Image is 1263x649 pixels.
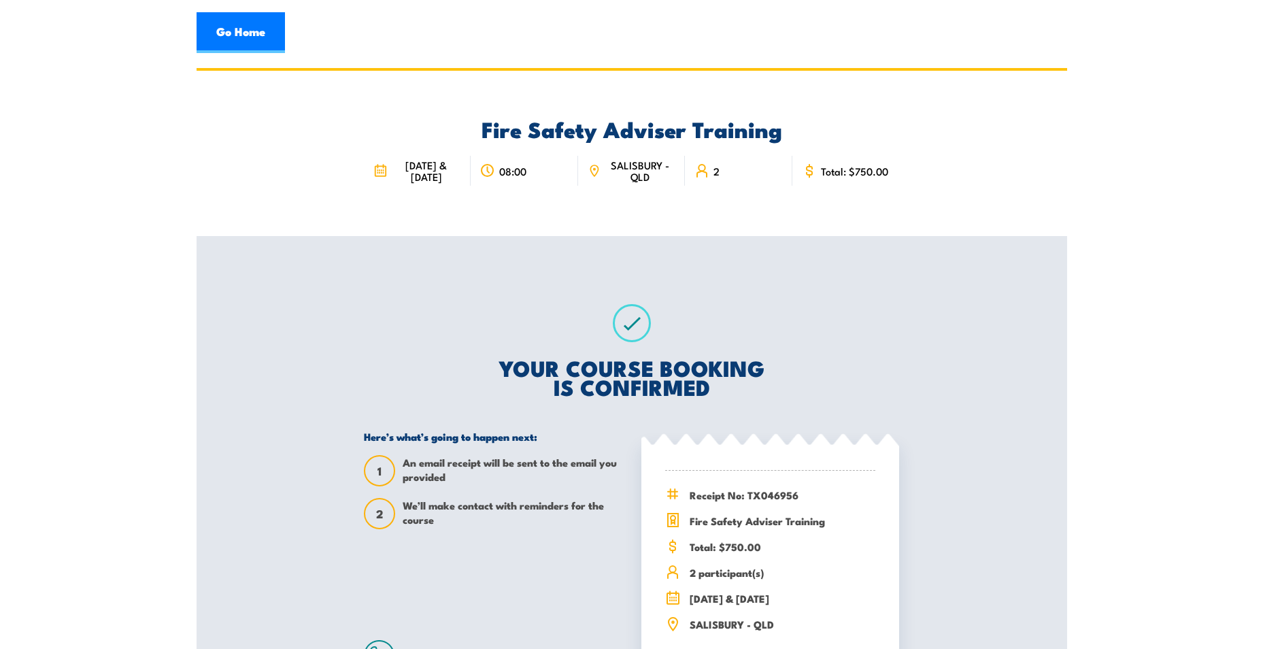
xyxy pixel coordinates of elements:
[364,430,622,443] h5: Here’s what’s going to happen next:
[364,119,899,138] h2: Fire Safety Adviser Training
[821,165,888,177] span: Total: $750.00
[690,565,875,580] span: 2 participant(s)
[403,455,622,486] span: An email receipt will be sent to the email you provided
[365,507,394,521] span: 2
[690,616,875,632] span: SALISBURY - QLD
[690,590,875,606] span: [DATE] & [DATE]
[499,165,526,177] span: 08:00
[690,513,875,529] span: Fire Safety Adviser Training
[365,464,394,478] span: 1
[690,487,875,503] span: Receipt No: TX046956
[403,498,622,529] span: We’ll make contact with reminders for the course
[391,159,461,182] span: [DATE] & [DATE]
[197,12,285,53] a: Go Home
[605,159,675,182] span: SALISBURY - QLD
[364,358,899,396] h2: YOUR COURSE BOOKING IS CONFIRMED
[690,539,875,554] span: Total: $750.00
[713,165,720,177] span: 2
